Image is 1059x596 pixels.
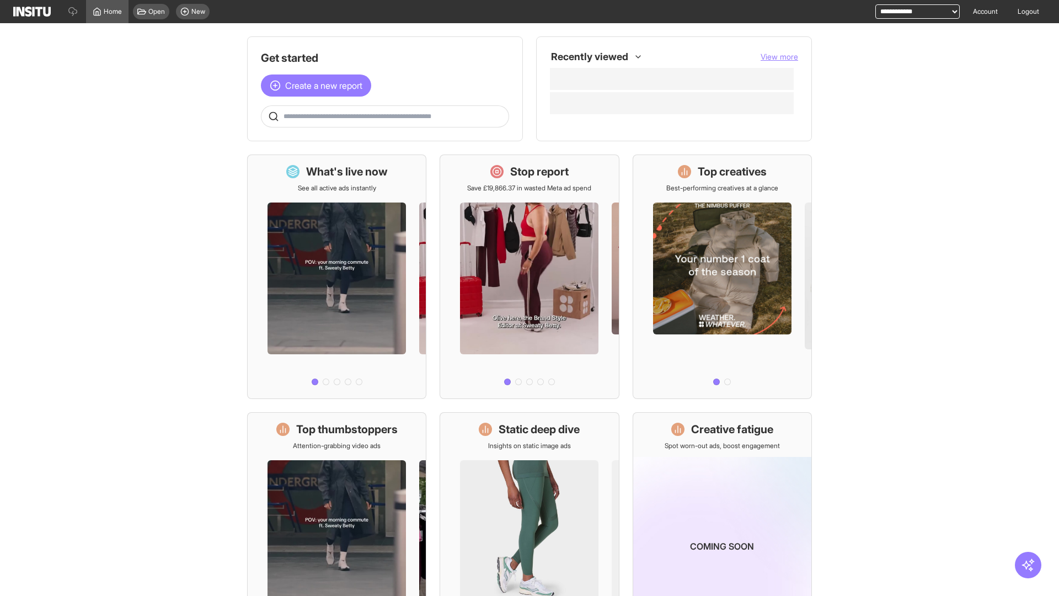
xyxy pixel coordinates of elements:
p: See all active ads instantly [298,184,376,193]
h1: Top creatives [698,164,767,179]
h1: Top thumbstoppers [296,422,398,437]
p: Save £19,866.37 in wasted Meta ad spend [467,184,591,193]
button: Create a new report [261,74,371,97]
p: Best-performing creatives at a glance [666,184,778,193]
h1: What's live now [306,164,388,179]
span: Home [104,7,122,16]
h1: Static deep dive [499,422,580,437]
p: Attention-grabbing video ads [293,441,381,450]
img: Logo [13,7,51,17]
h1: Stop report [510,164,569,179]
a: Stop reportSave £19,866.37 in wasted Meta ad spend [440,155,619,399]
span: Open [148,7,165,16]
a: What's live nowSee all active ads instantly [247,155,426,399]
p: Insights on static image ads [488,441,571,450]
a: Top creativesBest-performing creatives at a glance [633,155,812,399]
h1: Get started [261,50,509,66]
span: Create a new report [285,79,362,92]
span: View more [761,52,798,61]
button: View more [761,51,798,62]
span: New [191,7,205,16]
